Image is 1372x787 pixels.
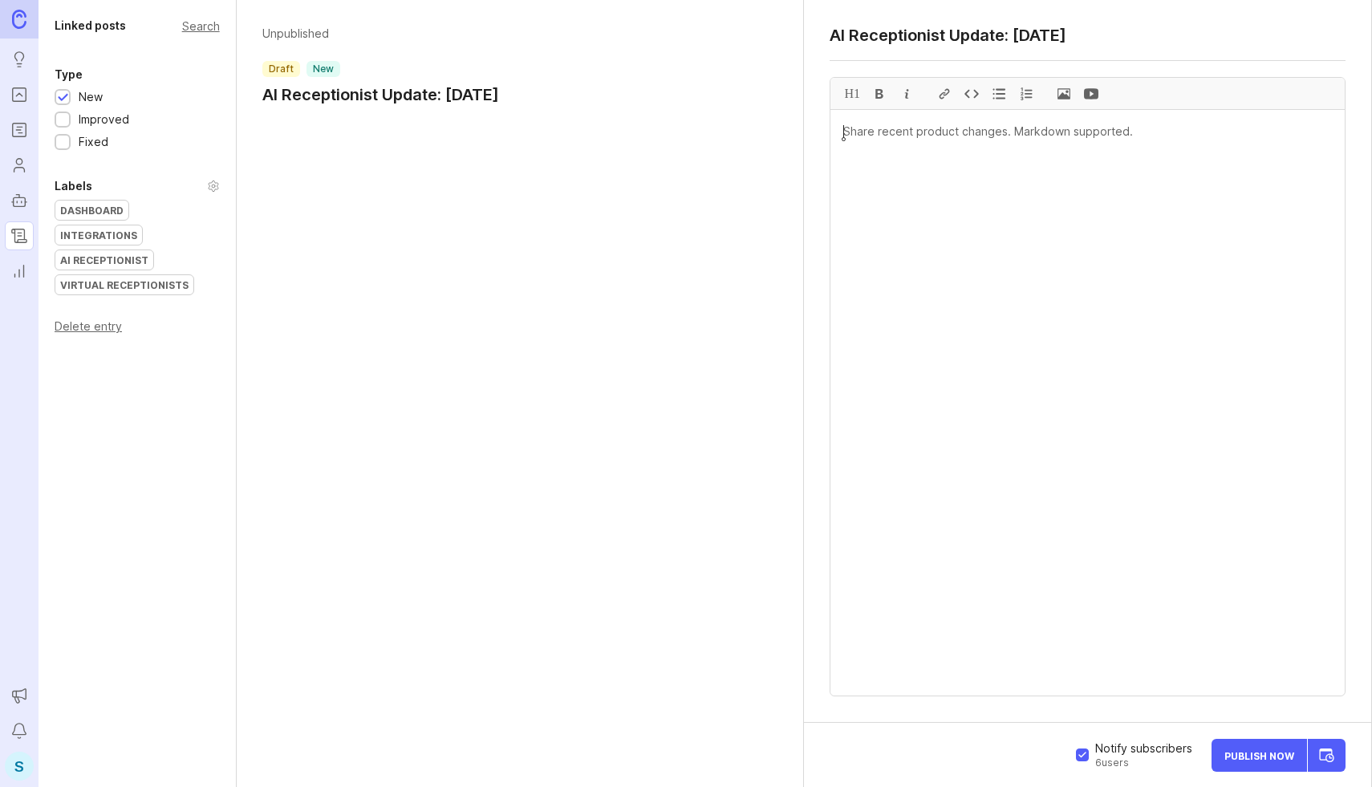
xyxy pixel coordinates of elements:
button: Announcements [5,681,34,710]
div: H1 [838,78,866,109]
span: 6 user s [1095,757,1192,769]
textarea: AI Receptionist Update: [DATE] [830,26,1346,45]
div: Delete entry [55,321,220,332]
button: Publish Now [1212,739,1307,772]
button: Notifications [5,716,34,745]
div: Linked posts [55,16,126,35]
div: Notify subscribers [1095,740,1192,769]
button: S [5,752,34,781]
div: AI Receptionist [55,250,153,270]
span: Publish Now [1224,750,1294,761]
p: draft [269,63,294,75]
a: Users [5,151,34,180]
p: new [313,63,334,75]
a: Changelog [5,221,34,250]
a: AI Receptionist Update: [DATE] [262,83,499,106]
input: Notify subscribers by email [1076,748,1089,761]
a: Reporting [5,257,34,286]
div: Type [55,65,83,84]
div: Improved [79,111,129,128]
div: Integrations [55,225,142,245]
div: Dashboard [55,201,128,220]
div: Labels [55,176,92,196]
div: Fixed [79,133,108,151]
a: Portal [5,80,34,109]
a: Ideas [5,45,34,74]
p: Unpublished [262,26,499,42]
div: Search [182,22,220,30]
a: Autopilot [5,186,34,215]
div: Virtual Receptionists [55,275,193,294]
img: Canny Home [12,10,26,28]
a: Roadmaps [5,116,34,144]
div: New [79,88,103,106]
